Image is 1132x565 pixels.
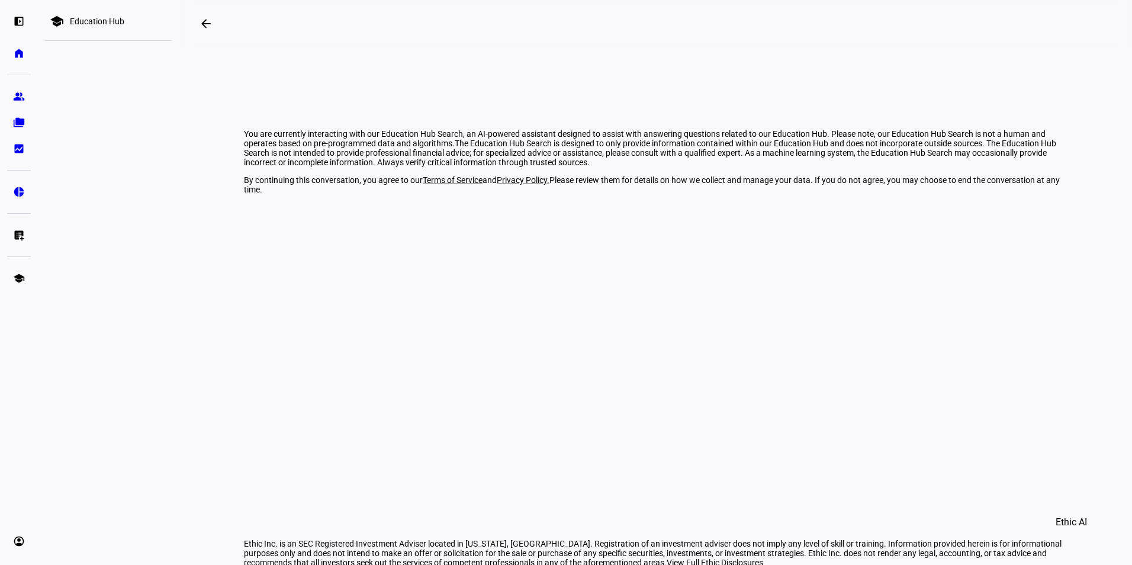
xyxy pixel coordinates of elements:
[7,41,31,65] a: home
[1056,508,1087,537] span: Ethic AI
[7,137,31,160] a: bid_landscape
[13,15,25,27] eth-mat-symbol: left_panel_open
[13,47,25,59] eth-mat-symbol: home
[199,17,213,31] mat-icon: arrow_backwards
[50,14,64,28] mat-icon: school
[13,229,25,241] eth-mat-symbol: list_alt_add
[7,111,31,134] a: folder_copy
[244,175,1068,194] p: By continuing this conversation, you agree to our and Please review them for details on how we co...
[13,117,25,129] eth-mat-symbol: folder_copy
[13,535,25,547] eth-mat-symbol: account_circle
[1039,508,1104,537] button: Ethic AI
[7,180,31,204] a: pie_chart
[423,175,483,185] a: Terms of Service
[244,129,1068,167] p: You are currently interacting with our Education Hub Search, an AI-powered assistant designed to ...
[13,143,25,155] eth-mat-symbol: bid_landscape
[7,85,31,108] a: group
[70,17,124,26] div: Education Hub
[497,175,549,185] a: Privacy Policy.
[13,91,25,102] eth-mat-symbol: group
[13,272,25,284] eth-mat-symbol: school
[13,186,25,198] eth-mat-symbol: pie_chart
